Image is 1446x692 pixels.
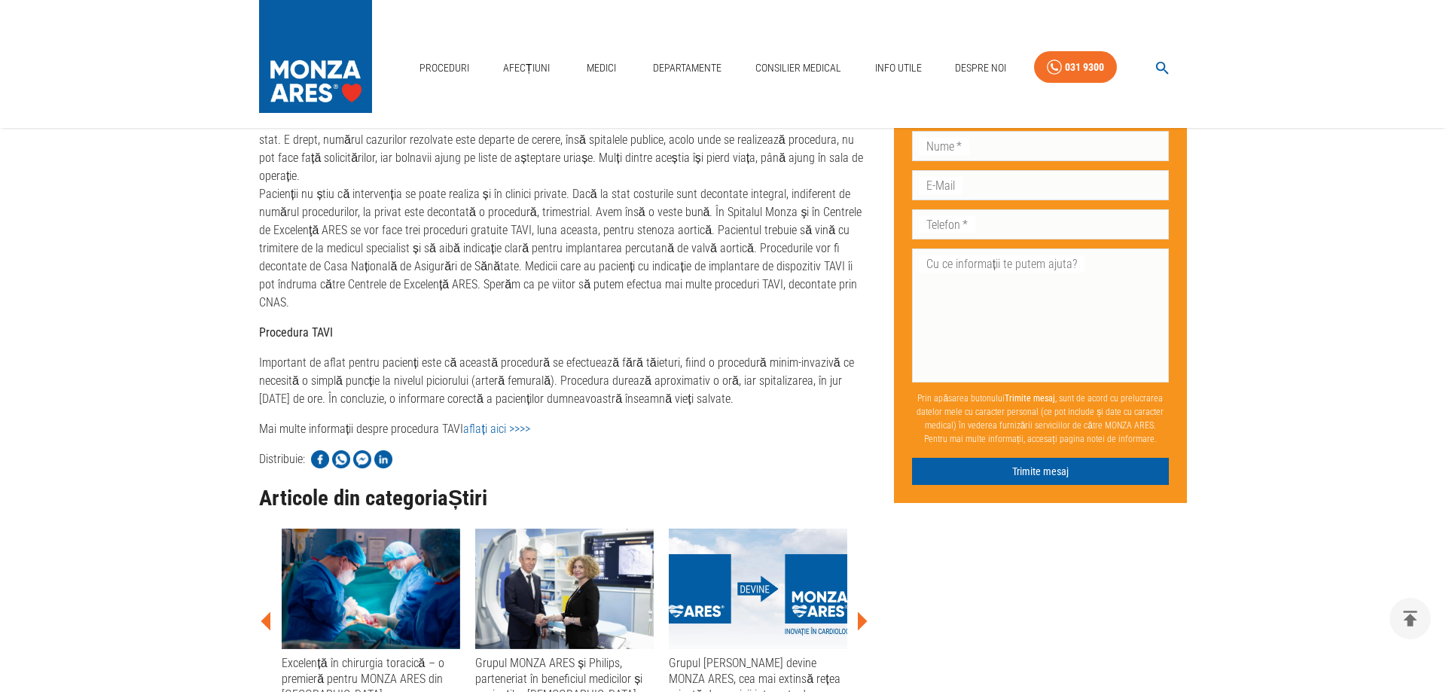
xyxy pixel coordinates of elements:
a: aflați aici >>>> [463,422,529,436]
strong: Procedura TAVI [259,325,333,340]
img: Excelență în chirurgia toracică – o premieră pentru MONZA ARES din Spitalul Monza București [282,529,460,649]
a: Afecțiuni [497,53,556,84]
div: 031 9300 [1065,58,1104,77]
a: Despre Noi [949,53,1012,84]
img: Share on WhatsApp [332,450,350,468]
a: Consilier Medical [749,53,847,84]
img: Share on LinkedIn [374,450,392,468]
a: Departamente [647,53,728,84]
p: Important de aflat pentru pacienți este că această procedură se efectuează fără tăieturi, fiind o... [259,354,870,408]
p: Procedura TAVI este una dintre procedurile intervenționale care se realizează în cadrul Spitalulu... [259,59,870,312]
p: Prin apăsarea butonului , sunt de acord cu prelucrarea datelor mele cu caracter personal (ce pot ... [912,386,1169,452]
a: Proceduri [413,53,475,84]
a: Info Utile [869,53,928,84]
p: Mai multe informații despre procedura TAVI [259,420,870,438]
a: Medici [577,53,625,84]
b: Trimite mesaj [1005,393,1055,404]
img: Share on Facebook Messenger [353,450,371,468]
h3: Articole din categoria Știri [259,486,870,511]
a: 031 9300 [1034,51,1117,84]
p: Distribuie: [259,450,305,468]
button: delete [1390,598,1431,639]
img: Grupul ARES devine MONZA ARES, cea mai extinsă rețea privată de servicii integrate de cardiologie... [669,529,847,649]
img: Share on Facebook [311,450,329,468]
img: Grupul MONZA ARES și Philips, parteneriat în beneficiul medicilor și pacienților români [475,529,654,649]
button: Trimite mesaj [912,458,1169,486]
